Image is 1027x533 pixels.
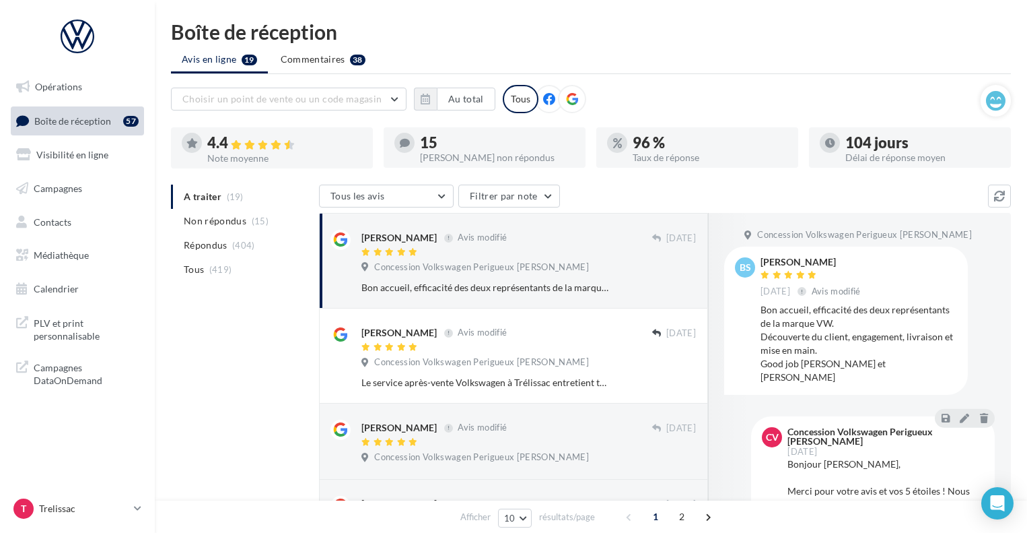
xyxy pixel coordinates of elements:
div: Le service après-vente Volkswagen à Trélissac entretient tous mes véhicules Volkswagen depuis des... [361,376,608,389]
span: Visibilité en ligne [36,149,108,160]
span: [DATE] [666,232,696,245]
span: Non répondus [184,214,246,228]
div: 4.4 [207,135,362,151]
div: Open Intercom Messenger [981,487,1014,520]
a: Médiathèque [8,241,147,270]
a: Opérations [8,73,147,101]
span: Avis modifié [812,286,861,296]
a: Boîte de réception57 [8,106,147,135]
span: [DATE] [666,422,696,435]
span: Campagnes DataOnDemand [34,358,139,387]
div: Taux de réponse [633,153,787,162]
span: 1 [645,506,666,528]
div: [PERSON_NAME] [361,326,437,340]
span: Médiathèque [34,249,89,261]
a: Calendrier [8,275,147,303]
button: 10 [498,509,532,528]
span: résultats/page [539,511,595,524]
span: Avis modifié [458,327,507,338]
a: PLV et print personnalisable [8,309,147,348]
span: 10 [504,513,516,524]
div: 57 [123,116,139,127]
div: Note moyenne [207,154,362,163]
a: Campagnes DataOnDemand [8,353,147,393]
div: [PERSON_NAME] [760,257,863,267]
span: BS [740,261,751,274]
span: Avis modifié [458,422,507,433]
span: [DATE] [666,499,696,511]
span: [DATE] [760,286,790,298]
span: Concession Volkswagen Perigueux [PERSON_NAME] [374,451,589,464]
div: [PERSON_NAME] [361,231,437,245]
div: Délai de réponse moyen [845,153,1000,162]
span: (15) [252,216,269,226]
span: Tous les avis [330,190,385,201]
span: Commentaires [281,53,345,66]
span: Contacts [34,216,71,227]
a: Campagnes [8,175,147,203]
span: CV [766,431,779,444]
span: Calendrier [34,283,79,294]
button: Au total [437,88,495,111]
button: Au total [414,88,495,111]
span: [DATE] [666,327,696,340]
div: Bon accueil, efficacité des deux représentants de la marque VW. Découverte du client, engagement,... [760,303,957,384]
button: Choisir un point de vente ou un code magasin [171,88,406,111]
button: Filtrer par note [458,185,560,208]
span: Choisir un point de vente ou un code magasin [182,93,382,104]
span: Répondus [184,239,227,252]
a: Contacts [8,208,147,237]
span: Concession Volkswagen Perigueux [PERSON_NAME] [374,261,589,274]
span: Concession Volkswagen Perigueux [PERSON_NAME] [374,356,589,369]
div: 38 [350,55,365,65]
div: Boîte de réception [171,22,1011,42]
span: Boîte de réception [34,115,111,126]
div: 104 jours [845,135,1000,150]
div: 96 % [633,135,787,150]
div: Bon accueil, efficacité des deux représentants de la marque VW. Découverte du client, engagement,... [361,281,608,294]
div: [PERSON_NAME] non répondus [420,153,575,162]
span: Afficher [460,511,491,524]
span: Campagnes [34,183,82,194]
span: 2 [671,506,693,528]
a: Visibilité en ligne [8,141,147,169]
button: Tous les avis [319,185,454,208]
span: Tous [184,263,204,276]
span: [DATE] [787,447,817,456]
div: Tous [503,85,538,113]
a: T Trelissac [11,496,144,522]
p: Trelissac [39,502,129,515]
div: [PERSON_NAME] [361,497,437,511]
span: Concession Volkswagen Perigueux [PERSON_NAME] [757,229,972,241]
span: (419) [209,264,232,275]
span: (404) [232,240,255,251]
div: Concession Volkswagen Perigueux [PERSON_NAME] [787,427,981,446]
div: 15 [420,135,575,150]
span: Avis modifié [458,232,507,243]
div: [PERSON_NAME] [361,421,437,435]
span: PLV et print personnalisable [34,314,139,343]
span: Opérations [35,81,82,92]
span: T [21,502,26,515]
